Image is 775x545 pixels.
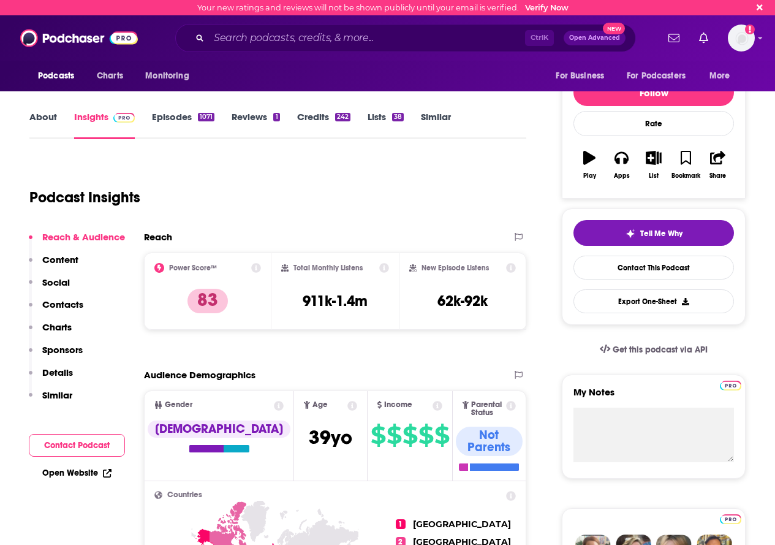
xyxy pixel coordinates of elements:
[29,254,78,276] button: Content
[573,79,734,106] button: Follow
[312,401,328,409] span: Age
[42,367,73,378] p: Details
[437,292,488,310] h3: 62k-92k
[273,113,279,121] div: 1
[42,344,83,356] p: Sponsors
[29,276,70,299] button: Social
[422,264,489,272] h2: New Episode Listens
[167,491,202,499] span: Countries
[175,24,636,52] div: Search podcasts, credits, & more...
[573,289,734,313] button: Export One-Sheet
[42,276,70,288] p: Social
[209,28,525,48] input: Search podcasts, credits, & more...
[38,67,74,85] span: Podcasts
[619,64,703,88] button: open menu
[569,35,620,41] span: Open Advanced
[413,519,511,530] span: [GEOGRAPHIC_DATA]
[42,321,72,333] p: Charts
[728,25,755,51] button: Show profile menu
[387,425,401,445] span: $
[42,231,125,243] p: Reach & Audience
[384,401,412,409] span: Income
[113,113,135,123] img: Podchaser Pro
[663,28,684,48] a: Show notifications dropdown
[720,514,741,524] img: Podchaser Pro
[649,172,659,180] div: List
[573,386,734,408] label: My Notes
[89,64,130,88] a: Charts
[198,113,214,121] div: 1071
[694,28,713,48] a: Show notifications dropdown
[403,425,417,445] span: $
[309,425,352,449] span: 39 yo
[640,229,682,238] span: Tell Me Why
[613,345,708,355] span: Get this podcast via API
[638,143,670,187] button: List
[42,299,83,310] p: Contacts
[583,172,596,180] div: Play
[573,256,734,280] a: Contact This Podcast
[396,519,406,529] span: 1
[547,64,619,88] button: open menu
[392,113,404,121] div: 38
[165,401,192,409] span: Gender
[421,111,451,139] a: Similar
[29,321,72,344] button: Charts
[556,67,604,85] span: For Business
[702,143,734,187] button: Share
[670,143,701,187] button: Bookmark
[20,26,138,50] img: Podchaser - Follow, Share and Rate Podcasts
[525,30,554,46] span: Ctrl K
[603,23,625,34] span: New
[720,381,741,391] img: Podchaser Pro
[614,172,630,180] div: Apps
[709,172,726,180] div: Share
[434,425,449,445] span: $
[573,220,734,246] button: tell me why sparkleTell Me Why
[137,64,205,88] button: open menu
[145,67,189,85] span: Monitoring
[368,111,404,139] a: Lists38
[525,3,569,12] a: Verify Now
[456,427,523,456] div: Not Parents
[42,254,78,265] p: Content
[303,292,368,310] h3: 911k-1.4m
[728,25,755,51] span: Logged in as MegnaMakan
[293,264,363,272] h2: Total Monthly Listens
[187,289,228,313] p: 83
[29,344,83,367] button: Sponsors
[573,143,605,187] button: Play
[627,67,686,85] span: For Podcasters
[709,67,730,85] span: More
[728,25,755,51] img: User Profile
[42,468,112,478] a: Open Website
[152,111,214,139] a: Episodes1071
[29,367,73,389] button: Details
[97,67,123,85] span: Charts
[29,64,90,88] button: open menu
[720,513,741,524] a: Pro website
[626,229,635,238] img: tell me why sparkle
[29,231,125,254] button: Reach & Audience
[720,379,741,391] a: Pro website
[29,299,83,321] button: Contacts
[144,369,255,381] h2: Audience Demographics
[297,111,350,139] a: Credits242
[29,434,125,457] button: Contact Podcast
[590,335,717,365] a: Get this podcast via API
[418,425,433,445] span: $
[197,3,569,12] div: Your new ratings and reviews will not be shown publicly until your email is verified.
[573,111,734,136] div: Rate
[671,172,700,180] div: Bookmark
[745,25,755,34] svg: Email not verified
[74,111,135,139] a: InsightsPodchaser Pro
[564,31,626,45] button: Open AdvancedNew
[29,111,57,139] a: About
[148,421,290,438] div: [DEMOGRAPHIC_DATA]
[169,264,217,272] h2: Power Score™
[29,389,72,412] button: Similar
[371,425,385,445] span: $
[471,401,504,417] span: Parental Status
[29,188,140,207] h1: Podcast Insights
